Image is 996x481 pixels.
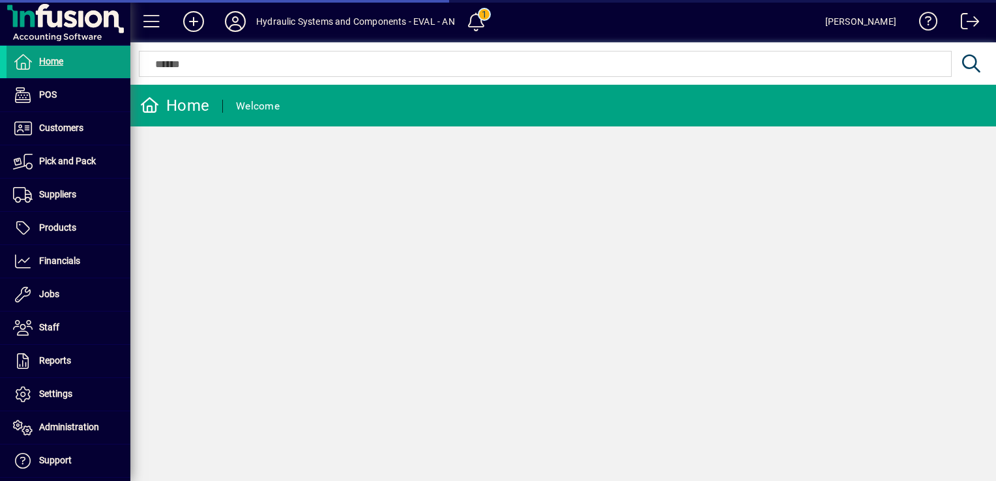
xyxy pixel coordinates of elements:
a: Administration [7,411,130,444]
a: Customers [7,112,130,145]
div: Home [140,95,209,116]
button: Profile [214,10,256,33]
a: Knowledge Base [909,3,938,45]
span: Settings [39,388,72,399]
a: Financials [7,245,130,278]
div: [PERSON_NAME] [825,11,896,32]
a: Settings [7,378,130,411]
a: Pick and Pack [7,145,130,178]
a: Products [7,212,130,244]
a: POS [7,79,130,111]
span: Home [39,56,63,66]
a: Reports [7,345,130,377]
a: Support [7,445,130,477]
button: Add [173,10,214,33]
span: Financials [39,255,80,266]
span: Suppliers [39,189,76,199]
span: Pick and Pack [39,156,96,166]
span: Administration [39,422,99,432]
a: Suppliers [7,179,130,211]
div: Welcome [236,96,280,117]
span: Products [39,222,76,233]
span: Staff [39,322,59,332]
span: POS [39,89,57,100]
a: Logout [951,3,980,45]
div: Hydraulic Systems and Components - EVAL - AN [256,11,455,32]
a: Staff [7,312,130,344]
span: Reports [39,355,71,366]
a: Jobs [7,278,130,311]
span: Jobs [39,289,59,299]
span: Support [39,455,72,465]
span: Customers [39,123,83,133]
